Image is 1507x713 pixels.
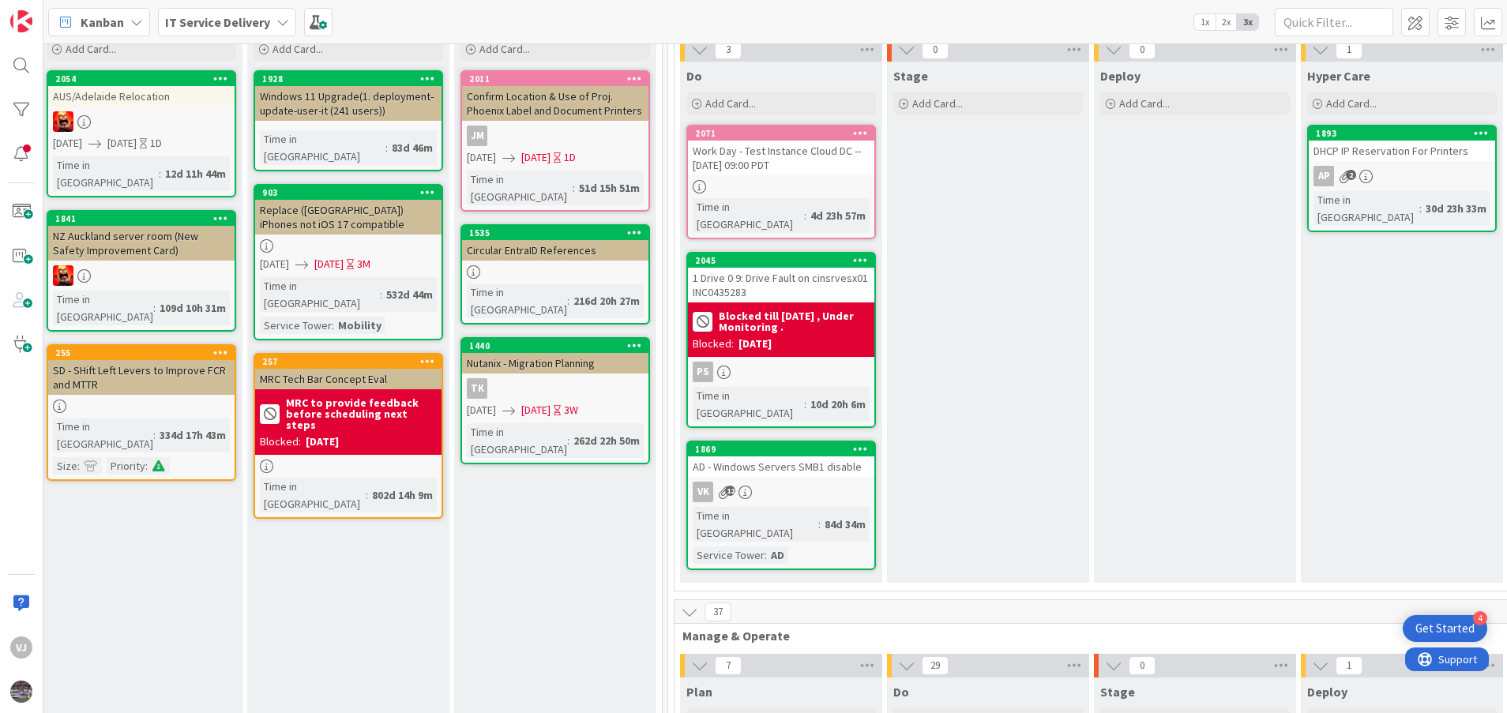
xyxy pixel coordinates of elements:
span: Add Card... [705,96,756,111]
div: 83d 46m [388,139,437,156]
div: 1841 [48,212,235,226]
div: 2045 [695,255,874,266]
img: Visit kanbanzone.com [10,10,32,32]
div: VN [48,265,235,286]
span: : [153,426,156,444]
div: 1535Circular EntraID References [462,226,648,261]
div: 51d 15h 51m [575,179,644,197]
div: Time in [GEOGRAPHIC_DATA] [467,283,567,318]
div: Blocked: [260,433,301,450]
div: Confirm Location & Use of Proj. Phoenix Label and Document Printers [462,86,648,121]
span: 1 [1336,656,1362,675]
div: 2071 [688,126,874,141]
div: PS [693,362,713,382]
div: 903 [262,187,442,198]
div: 2071 [695,128,874,139]
div: JM [467,126,487,146]
div: 255 [48,346,235,360]
div: 1 Drive 0 9: Drive Fault on cinsrvesx01 INC0435283 [688,268,874,302]
div: PS [688,362,874,382]
div: 1893 [1309,126,1495,141]
span: [DATE] [260,256,289,272]
b: Blocked till [DATE] , Under Monitoring . [719,310,870,332]
div: 1535 [469,227,648,238]
div: AD - Windows Servers SMB1 disable [688,456,874,477]
span: : [380,286,382,303]
span: Stage [1100,684,1135,700]
div: Time in [GEOGRAPHIC_DATA] [260,478,366,512]
img: VN [53,111,73,132]
div: 1D [150,135,162,152]
div: 2011 [469,73,648,84]
div: DHCP IP Reservation For Printers [1309,141,1495,161]
div: 2054AUS/Adelaide Relocation [48,72,235,107]
div: 903 [255,186,442,200]
div: 1841NZ Auckland server room (New Safety Improvement Card) [48,212,235,261]
div: 10d 20h 6m [806,396,870,413]
div: 802d 14h 9m [368,486,437,504]
div: 257 [262,356,442,367]
div: 2011 [462,72,648,86]
span: Deploy [1307,684,1347,700]
span: : [159,165,161,182]
div: 255SD - SHift Left Levers to Improve FCR and MTTR [48,346,235,395]
span: [DATE] [467,402,496,418]
span: : [153,299,156,317]
span: 0 [1129,656,1156,675]
span: : [804,207,806,224]
span: : [385,139,388,156]
span: 1x [1194,14,1216,30]
span: : [77,457,80,475]
span: 29 [922,656,949,675]
div: 4 [1473,611,1487,625]
span: Do [893,684,909,700]
div: 903Replace ([GEOGRAPHIC_DATA]) iPhones not iOS 17 compatible [255,186,442,235]
span: : [145,457,148,475]
div: 1440 [462,339,648,353]
span: Add Card... [1119,96,1170,111]
span: : [573,179,575,197]
span: [DATE] [521,149,551,166]
div: SD - SHift Left Levers to Improve FCR and MTTR [48,360,235,395]
div: 1869 [688,442,874,456]
div: Open Get Started checklist, remaining modules: 4 [1403,615,1487,642]
span: 7 [715,656,742,675]
span: 2 [1346,170,1356,180]
div: 334d 17h 43m [156,426,230,444]
div: Mobility [334,317,385,334]
div: 109d 10h 31m [156,299,230,317]
div: Blocked: [693,336,734,352]
div: Time in [GEOGRAPHIC_DATA] [693,198,804,233]
span: Support [33,2,72,21]
div: 30d 23h 33m [1422,200,1490,217]
div: 262d 22h 50m [569,432,644,449]
div: 1928 [262,73,442,84]
span: Hyper Care [1307,68,1370,84]
div: Time in [GEOGRAPHIC_DATA] [467,171,573,205]
div: Service Tower [693,546,765,564]
div: Time in [GEOGRAPHIC_DATA] [693,507,818,542]
div: 1869AD - Windows Servers SMB1 disable [688,442,874,477]
div: Time in [GEOGRAPHIC_DATA] [693,387,804,422]
div: VK [688,482,874,502]
div: AP [1309,166,1495,186]
div: Windows 11 Upgrade(1. deployment-update-user-it (241 users)) [255,86,442,121]
div: 2054 [55,73,235,84]
div: VK [693,482,713,502]
div: 20451 Drive 0 9: Drive Fault on cinsrvesx01 INC0435283 [688,253,874,302]
div: Circular EntraID References [462,240,648,261]
div: 1440 [469,340,648,351]
span: Add Card... [479,42,530,56]
span: 3x [1237,14,1258,30]
span: Add Card... [912,96,963,111]
span: 0 [1129,40,1156,59]
span: 2x [1216,14,1237,30]
span: : [765,546,767,564]
span: [DATE] [521,402,551,418]
div: 2071Work Day - Test Instance Cloud DC -- [DATE] 09:00 PDT [688,126,874,175]
span: Add Card... [1326,96,1377,111]
div: 1928Windows 11 Upgrade(1. deployment-update-user-it (241 users)) [255,72,442,121]
input: Quick Filter... [1275,8,1393,36]
div: Get Started [1415,621,1475,636]
div: 1D [564,149,576,166]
